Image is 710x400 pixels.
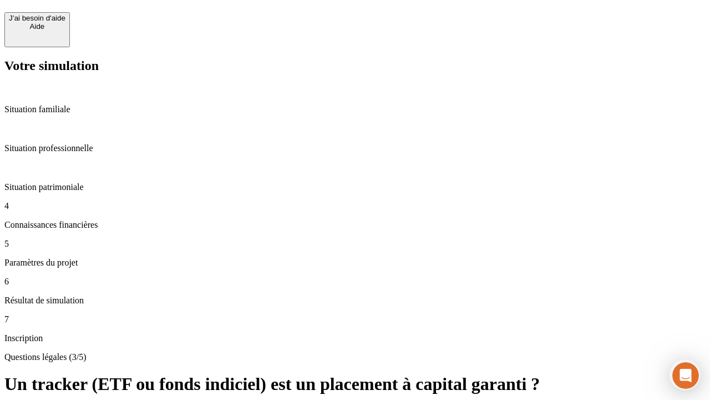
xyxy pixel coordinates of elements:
[4,296,706,306] p: Résultat de simulation
[4,258,706,268] p: Paramètres du projet
[4,182,706,192] p: Situation patrimoniale
[670,359,701,391] iframe: Intercom live chat discovery launcher
[4,201,706,211] p: 4
[4,374,706,394] h1: Un tracker (ETF ou fonds indiciel) est un placement à capital garanti ?
[4,239,706,249] p: 5
[672,362,699,389] iframe: Intercom live chat
[9,14,65,22] div: J’ai besoin d'aide
[4,333,706,343] p: Inscription
[9,22,65,31] div: Aide
[4,104,706,114] p: Situation familiale
[4,220,706,230] p: Connaissances financières
[4,143,706,153] p: Situation professionnelle
[4,352,706,362] p: Questions légales (3/5)
[4,277,706,287] p: 6
[4,12,70,47] button: J’ai besoin d'aideAide
[4,314,706,324] p: 7
[4,58,706,73] h2: Votre simulation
